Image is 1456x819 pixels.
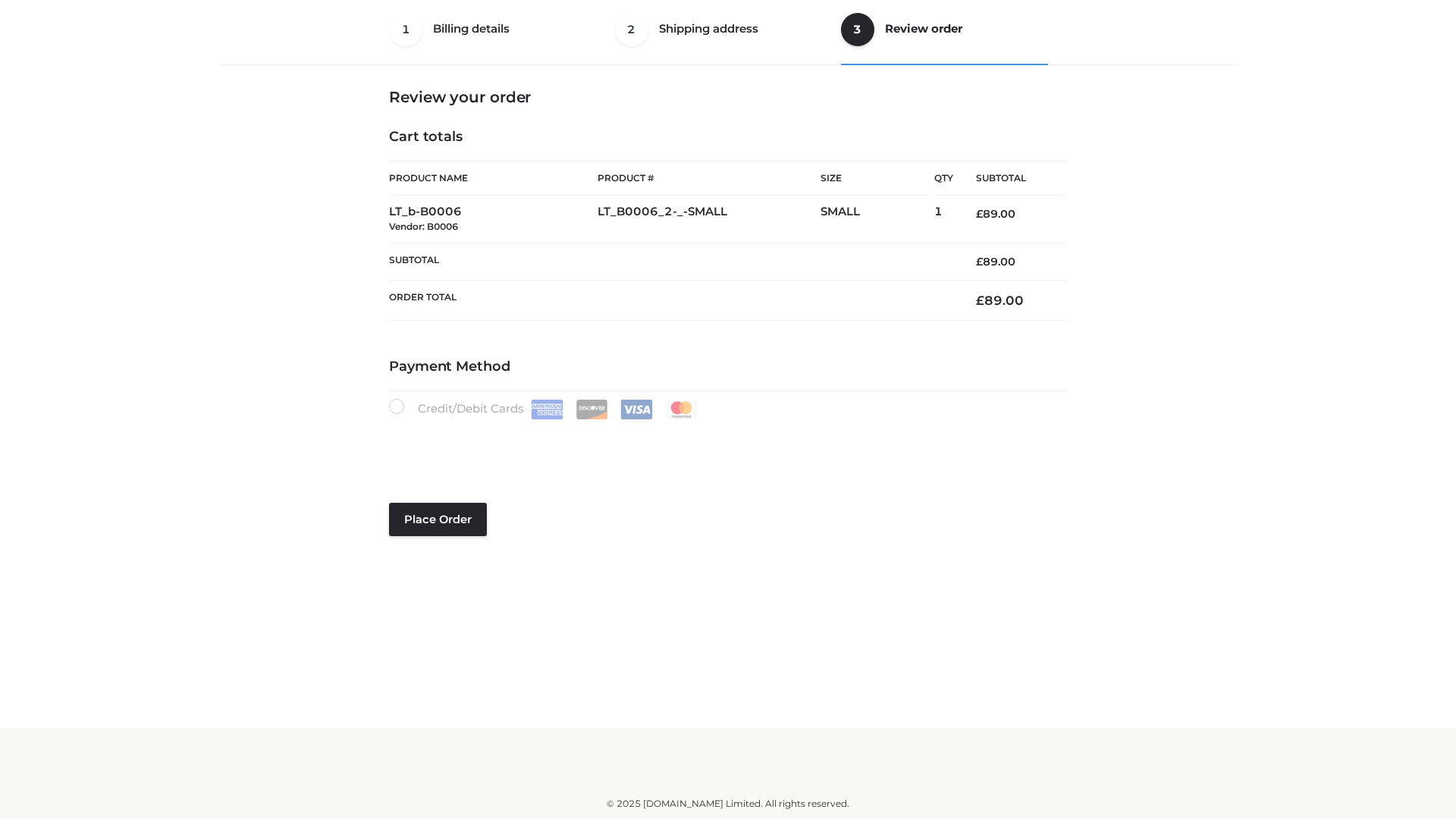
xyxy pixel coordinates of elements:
th: Product # [598,161,821,196]
th: Subtotal [389,243,953,280]
td: LT_B0006_2-_-SMALL [598,196,821,243]
h3: Review your order [389,88,1067,106]
h4: Cart totals [389,129,1067,146]
span: £ [976,207,983,221]
td: SMALL [821,196,934,243]
img: Amex [531,400,563,419]
iframe: Secure payment input frame [386,416,1064,472]
bdi: 89.00 [976,207,1015,221]
small: Vendor: B0006 [389,221,458,232]
img: Visa [620,400,653,419]
h4: Payment Method [389,359,1067,375]
td: LT_b-B0006 [389,196,598,243]
th: Size [821,162,927,196]
span: £ [976,293,984,308]
th: Qty [934,161,953,196]
span: £ [976,255,983,268]
td: 1 [934,196,953,243]
img: Mastercard [665,400,698,419]
label: Credit/Debit Cards [389,399,699,419]
div: © 2025 [DOMAIN_NAME] Limited. All rights reserved. [225,796,1231,811]
th: Subtotal [953,162,1067,196]
th: Order Total [389,281,953,321]
img: Discover [576,400,608,419]
th: Product Name [389,161,598,196]
button: Place order [389,503,487,536]
bdi: 89.00 [976,255,1015,268]
bdi: 89.00 [976,293,1024,308]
